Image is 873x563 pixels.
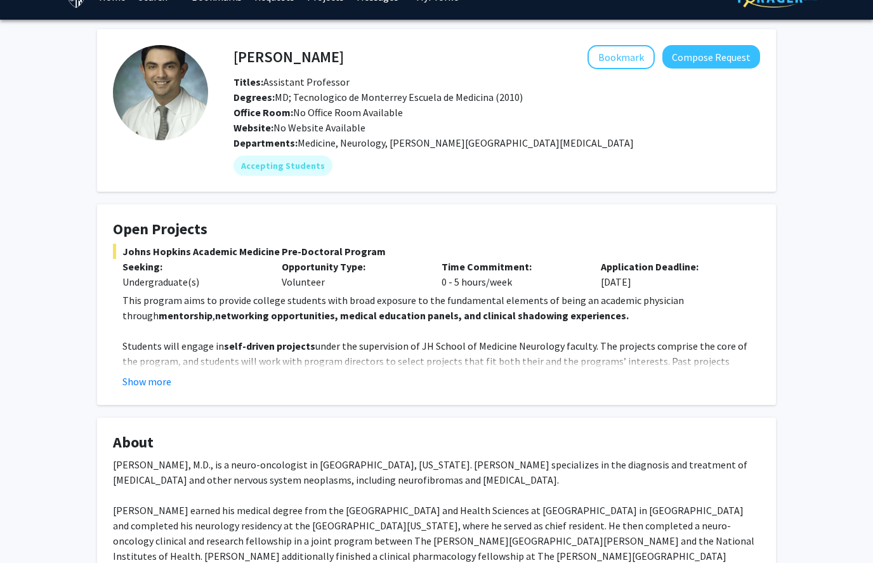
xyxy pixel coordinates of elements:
[113,244,760,260] span: Johns Hopkins Academic Medicine Pre-Doctoral Program
[233,107,403,119] span: No Office Room Available
[122,293,760,324] p: This program aims to provide college students with broad exposure to the fundamental elements of ...
[233,76,263,89] b: Titles:
[224,340,315,353] strong: self-driven projects
[122,260,263,275] p: Seeking:
[122,374,171,390] button: Show more
[215,310,629,322] strong: networking opportunities, medical education panels, and clinical shadowing experiences.
[272,260,431,290] div: Volunteer
[442,260,582,275] p: Time Commitment:
[113,434,760,453] h4: About
[233,122,273,135] b: Website:
[233,107,293,119] b: Office Room:
[233,122,365,135] span: No Website Available
[113,221,760,239] h4: Open Projects
[122,339,760,385] p: Students will engage in under the supervision of JH School of Medicine Neurology faculty. The pro...
[233,137,298,150] b: Departments:
[233,91,523,104] span: MD; Tecnologico de Monterrey Escuela de Medicina (2010)
[601,260,741,275] p: Application Deadline:
[233,46,344,69] h4: [PERSON_NAME]
[662,46,760,69] button: Compose Request to Carlos Romo
[122,275,263,290] div: Undergraduate(s)
[10,506,54,553] iframe: Chat
[233,91,275,104] b: Degrees:
[298,137,634,150] span: Medicine, Neurology, [PERSON_NAME][GEOGRAPHIC_DATA][MEDICAL_DATA]
[282,260,422,275] p: Opportunity Type:
[233,156,332,176] mat-chip: Accepting Students
[113,46,208,141] img: Profile Picture
[159,310,213,322] strong: mentorship
[432,260,591,290] div: 0 - 5 hours/week
[587,46,655,70] button: Add Carlos Romo to Bookmarks
[233,76,350,89] span: Assistant Professor
[591,260,751,290] div: [DATE]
